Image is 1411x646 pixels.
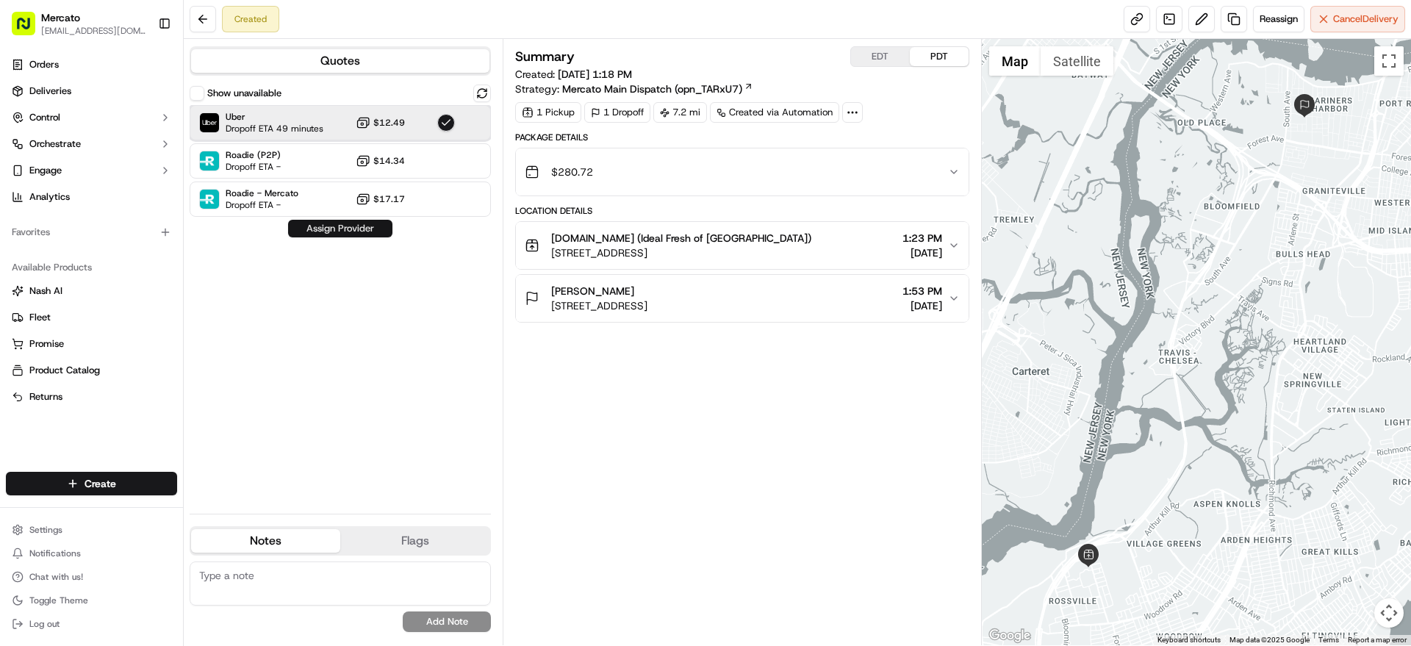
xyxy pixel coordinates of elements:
[85,476,116,491] span: Create
[515,102,581,123] div: 1 Pickup
[200,190,219,209] img: Roadie - Mercato
[551,284,634,298] span: [PERSON_NAME]
[373,193,405,205] span: $17.17
[226,123,323,134] span: Dropoff ETA 49 minutes
[12,390,171,403] a: Returns
[200,151,219,171] img: Roadie (P2P)
[124,372,136,384] div: 💻
[1260,12,1298,26] span: Reassign
[12,311,171,324] a: Fleet
[29,595,88,606] span: Toggle Theme
[989,46,1041,76] button: Show street map
[15,182,41,209] img: 1736555255976-a54dd68f-1ca7-489b-9aae-adbdc363a1c4
[6,543,177,564] button: Notifications
[551,231,811,245] span: [DOMAIN_NAME] (Ideal Fresh of [GEOGRAPHIC_DATA])
[168,270,198,281] span: [DATE]
[66,182,241,197] div: Start new chat
[6,614,177,634] button: Log out
[6,53,177,76] a: Orders
[515,205,969,217] div: Location Details
[6,132,177,156] button: Orchestrate
[910,47,969,66] button: PDT
[146,406,178,417] span: Pylon
[373,155,405,167] span: $14.34
[515,67,632,82] span: Created:
[250,187,268,204] button: Start new chat
[29,364,100,377] span: Product Catalog
[12,337,171,351] a: Promise
[356,192,405,207] button: $17.17
[516,222,968,269] button: [DOMAIN_NAME] (Ideal Fresh of [GEOGRAPHIC_DATA])[STREET_ADDRESS]1:23 PM[DATE]
[12,364,171,377] a: Product Catalog
[49,309,54,321] span: •
[1041,46,1113,76] button: Show satellite imagery
[228,230,268,248] button: See all
[15,372,26,384] div: 📗
[1333,12,1399,26] span: Cancel Delivery
[29,571,83,583] span: Chat with us!
[6,567,177,587] button: Chat with us!
[1374,46,1404,76] button: Toggle fullscreen view
[29,390,62,403] span: Returns
[558,68,632,81] span: [DATE] 1:18 PM
[6,79,177,103] a: Deliveries
[356,154,405,168] button: $14.34
[851,47,910,66] button: EDT
[1348,636,1407,644] a: Report a map error
[653,102,707,123] div: 7.2 mi
[1318,636,1339,644] a: Terms (opens in new tab)
[6,359,177,382] button: Product Catalog
[29,337,64,351] span: Promise
[551,165,593,179] span: $280.72
[29,85,71,98] span: Deliveries
[15,233,98,245] div: Past conversations
[902,231,942,245] span: 1:23 PM
[551,298,647,313] span: [STREET_ADDRESS]
[6,159,177,182] button: Engage
[340,529,489,553] button: Flags
[66,197,202,209] div: We're available if you need us!
[226,111,323,123] span: Uber
[41,25,146,37] button: [EMAIL_ADDRESS][DOMAIN_NAME]
[516,275,968,322] button: [PERSON_NAME][STREET_ADDRESS]1:53 PM[DATE]
[551,245,811,260] span: [STREET_ADDRESS]
[6,279,177,303] button: Nash AI
[6,106,177,129] button: Control
[46,270,157,281] span: Wisdom [PERSON_NAME]
[1374,598,1404,628] button: Map camera controls
[515,132,969,143] div: Package Details
[207,87,281,100] label: Show unavailable
[200,113,219,132] img: Uber
[6,306,177,329] button: Fleet
[41,10,80,25] button: Mercato
[985,626,1034,645] img: Google
[288,220,392,237] button: Assign Provider
[226,199,298,211] span: Dropoff ETA -
[6,185,177,209] a: Analytics
[29,164,62,177] span: Engage
[6,472,177,495] button: Create
[29,58,59,71] span: Orders
[29,137,81,151] span: Orchestrate
[562,82,742,96] span: Mercato Main Dispatch (opn_TARxU7)
[29,618,60,630] span: Log out
[57,309,87,321] span: [DATE]
[29,370,112,385] span: Knowledge Base
[515,50,575,63] h3: Summary
[6,256,177,279] div: Available Products
[1253,6,1304,32] button: Reassign
[104,406,178,417] a: Powered byPylon
[139,370,236,385] span: API Documentation
[373,117,405,129] span: $12.49
[6,6,152,41] button: Mercato[EMAIL_ADDRESS][DOMAIN_NAME]
[31,182,57,209] img: 8571987876998_91fb9ceb93ad5c398215_72.jpg
[12,284,171,298] a: Nash AI
[902,284,942,298] span: 1:53 PM
[1310,6,1405,32] button: CancelDelivery
[6,220,177,244] div: Favorites
[191,49,489,73] button: Quotes
[29,311,51,324] span: Fleet
[118,365,242,391] a: 💻API Documentation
